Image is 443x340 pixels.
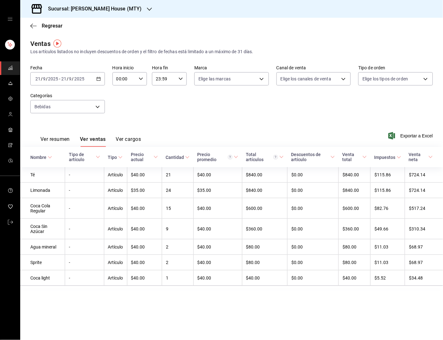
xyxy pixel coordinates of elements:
[371,198,405,219] td: $82.76
[288,270,339,286] td: $0.00
[291,152,335,162] span: Descuentos de artículo
[104,255,127,270] td: Artículo
[162,198,193,219] td: 15
[80,136,106,147] button: Ver ventas
[127,219,162,239] td: $40.00
[409,152,427,162] div: Venta neta
[40,136,141,147] div: navigation tabs
[131,152,158,162] span: Precio actual
[162,255,193,270] td: 2
[53,40,61,47] img: Tooltip marker
[46,76,48,81] span: /
[193,239,242,255] td: $40.00
[65,239,104,255] td: -
[246,152,284,162] span: Total artículos
[30,48,433,55] div: Los artículos listados no incluyen descuentos de orden y el filtro de fechas está limitado a un m...
[35,76,41,81] input: --
[65,219,104,239] td: -
[42,23,63,29] span: Regresar
[374,155,401,160] span: Impuestos
[20,255,65,270] td: Sprite
[40,136,70,147] button: Ver resumen
[30,155,46,160] div: Nombre
[291,152,329,162] div: Descuentos de artículo
[288,167,339,183] td: $0.00
[127,239,162,255] td: $40.00
[405,219,443,239] td: $310.34
[108,155,123,160] span: Tipo
[371,255,405,270] td: $11.03
[242,198,288,219] td: $600.00
[65,255,104,270] td: -
[127,270,162,286] td: $40.00
[339,219,371,239] td: $360.00
[104,198,127,219] td: Artículo
[246,152,278,162] div: Total artículos
[72,76,74,81] span: /
[193,167,242,183] td: $40.00
[339,198,371,219] td: $600.00
[374,155,396,160] div: Impuestos
[405,270,443,286] td: $34.48
[30,23,63,29] button: Regresar
[339,270,371,286] td: $40.00
[281,76,331,82] span: Elige los canales de venta
[166,155,190,160] span: Cantidad
[162,270,193,286] td: 1
[69,76,72,81] input: --
[288,198,339,219] td: $0.00
[131,152,152,162] div: Precio actual
[127,255,162,270] td: $40.00
[193,270,242,286] td: $40.00
[104,219,127,239] td: Artículo
[104,239,127,255] td: Artículo
[242,167,288,183] td: $840.00
[20,239,65,255] td: Agua mineral
[405,167,443,183] td: $724.14
[127,183,162,198] td: $35.00
[30,94,105,98] label: Categorías
[59,76,60,81] span: -
[405,183,443,198] td: $724.14
[371,219,405,239] td: $49.66
[405,198,443,219] td: $517.24
[162,219,193,239] td: 9
[194,66,269,70] label: Marca
[112,66,147,70] label: Hora inicio
[162,239,193,255] td: 2
[405,255,443,270] td: $68.97
[41,76,43,81] span: /
[116,136,141,147] button: Ver cargos
[69,152,94,162] div: Tipo de artículo
[48,76,58,81] input: ----
[104,270,127,286] td: Artículo
[242,219,288,239] td: $360.00
[69,152,100,162] span: Tipo de artículo
[339,239,371,255] td: $80.00
[65,167,104,183] td: -
[242,255,288,270] td: $80.00
[242,239,288,255] td: $80.00
[193,219,242,239] td: $40.00
[371,167,405,183] td: $115.86
[242,270,288,286] td: $40.00
[288,239,339,255] td: $0.00
[162,167,193,183] td: 21
[339,255,371,270] td: $80.00
[197,152,233,162] div: Precio promedio
[104,167,127,183] td: Artículo
[339,167,371,183] td: $840.00
[65,183,104,198] td: -
[405,239,443,255] td: $68.97
[371,183,405,198] td: $115.86
[276,66,351,70] label: Canal de venta
[65,270,104,286] td: -
[193,255,242,270] td: $40.00
[193,198,242,219] td: $40.00
[20,167,65,183] td: Té
[20,219,65,239] td: Coca Sin Azúcar
[371,239,405,255] td: $11.03
[288,219,339,239] td: $0.00
[390,132,433,140] span: Exportar a Excel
